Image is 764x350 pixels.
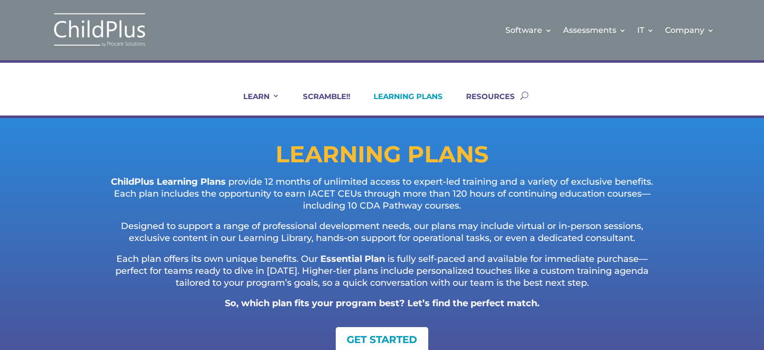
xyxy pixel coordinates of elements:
a: Software [505,10,552,50]
a: IT [637,10,654,50]
strong: So, which plan fits your program best? Let’s find the perfect match. [225,298,540,309]
a: Assessments [563,10,626,50]
p: Designed to support a range of professional development needs, our plans may include virtual or i... [103,221,661,253]
a: LEARN [231,92,280,116]
a: SCRAMBLE!! [290,92,350,116]
strong: Essential Plan [320,253,385,264]
p: Each plan offers its own unique benefits. Our is fully self-paced and available for immediate pur... [103,253,661,298]
a: RESOURCES [454,92,515,116]
p: provide 12 months of unlimited access to expert-led training and a variety of exclusive benefits.... [103,176,661,221]
a: Company [665,10,714,50]
a: LEARNING PLANS [361,92,443,116]
h1: LEARNING PLANS [64,143,700,171]
strong: ChildPlus Learning Plans [111,176,226,187]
